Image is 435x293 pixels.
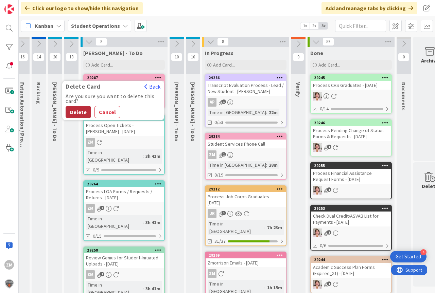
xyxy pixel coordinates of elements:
[143,152,144,160] span: :
[208,269,216,278] div: ZM
[100,206,104,210] span: 2
[206,209,286,218] div: JR
[4,279,14,289] img: avatar
[87,75,164,80] div: 29287
[311,120,391,141] div: 29246Process Pending Change of Status Forms & Requests - [DATE]
[390,251,427,262] div: Open Get Started checklist, remaining modules: 4
[206,81,286,96] div: Transcript Evaluation Process - Lead / New Student - [PERSON_NAME]
[144,285,162,292] div: 3h 41m
[66,106,91,118] button: Delete
[208,98,216,107] div: AP
[266,161,267,169] span: :
[84,181,164,202] div: 29264Process LOA Forms / Requests / Returns - [DATE]
[314,121,391,125] div: 29246
[208,209,216,218] div: JR
[144,83,161,90] button: Back
[52,82,58,142] span: Emilie - To Do
[33,53,45,61] span: 14
[400,82,407,111] span: Documents
[208,109,266,116] div: Time in [GEOGRAPHIC_DATA]
[71,22,120,29] b: Student Operations
[19,82,26,175] span: Future Automation / Process Building
[35,22,53,30] span: Kanban
[209,75,286,80] div: 29286
[21,2,143,14] div: Click our logo to show/hide this navigation
[4,260,14,270] div: ZM
[206,75,286,96] div: 29286Transcript Evaluation Process - Lead / New Student - [PERSON_NAME]
[94,106,120,118] button: Cancel
[311,120,391,126] div: 29246
[206,140,286,148] div: Student Services Phone Call
[320,105,329,112] span: 0/14
[314,257,391,262] div: 29244
[84,115,164,136] div: 29268Process Open Tickets - [PERSON_NAME] - [DATE]
[311,169,391,184] div: Process Financial Assistance Request Forms - [DATE]
[265,224,284,231] div: 7h 23m
[144,152,162,160] div: 3h 41m
[318,62,340,68] span: Add Card...
[86,270,95,279] div: ZM
[217,38,229,46] span: 8
[206,192,286,207] div: Process Job Corps Graduates - [DATE]
[206,252,286,258] div: 29269
[311,126,391,141] div: Process Pending Change of Status Forms & Requests - [DATE]
[311,143,391,152] div: EW
[214,171,223,179] span: 0/19
[206,186,286,192] div: 29212
[327,145,331,149] span: 1
[295,82,302,97] span: Verify
[86,215,143,230] div: Time in [GEOGRAPHIC_DATA]
[311,280,391,289] div: EW
[311,92,391,100] div: EW
[86,138,95,147] div: ZM
[313,143,322,152] img: EW
[84,270,164,279] div: ZM
[311,75,391,81] div: 29245
[17,53,28,61] span: 16
[311,212,391,226] div: Check Dual Credit/ASVAB List for Payments - [DATE]
[35,82,42,104] span: BackLog
[311,263,391,278] div: Academic Success Plan Forms (Expired_X1) - [DATE]
[300,22,310,29] span: 1x
[266,109,267,116] span: :
[311,163,391,184] div: 29255Process Financial Assistance Request Forms - [DATE]
[208,150,216,159] div: ZM
[311,205,391,212] div: 29253
[327,230,331,235] span: 1
[310,50,323,56] span: Done
[206,269,286,278] div: ZM
[93,233,102,240] span: 0/15
[100,272,104,276] span: 1
[214,119,223,126] span: 0/53
[84,204,164,213] div: ZM
[208,220,264,235] div: Time in [GEOGRAPHIC_DATA]
[84,181,164,187] div: 29264
[86,204,95,213] div: ZM
[173,82,180,142] span: Eric - To Do
[84,75,164,90] div: 29287Delete CardBackAre you sure you want to delete this card?DeleteCancelStudent Services Phone ...
[335,20,386,32] input: Quick Filter...
[313,186,322,195] img: EW
[311,81,391,90] div: Process CHS Graduates - [DATE]
[4,4,14,14] img: Visit kanbanzone.com
[209,134,286,139] div: 29284
[264,284,265,291] span: :
[313,280,322,289] img: EW
[321,2,417,14] div: Add and manage tabs by clicking
[206,133,286,148] div: 29284Student Services Phone Call
[327,281,331,286] span: 1
[420,249,427,255] div: 4
[264,224,265,231] span: :
[314,163,391,168] div: 29255
[83,50,143,56] span: Zaida - To Do
[310,22,319,29] span: 2x
[311,186,391,195] div: EW
[14,1,31,9] span: Support
[86,149,143,164] div: Time in [GEOGRAPHIC_DATA]
[311,205,391,226] div: 29253Check Dual Credit/ASVAB List for Payments - [DATE]
[205,50,233,56] span: In Progress
[206,150,286,159] div: ZM
[396,253,421,260] div: Get Started
[313,92,322,100] img: EW
[171,53,182,61] span: 10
